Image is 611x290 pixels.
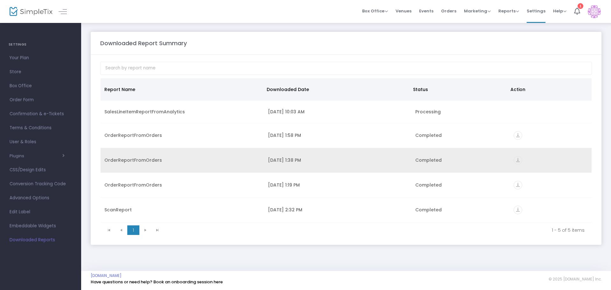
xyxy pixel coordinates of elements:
[168,227,585,233] kendo-pager-info: 1 - 5 of 5 items
[268,182,408,188] div: 10/12/2025 1:19 PM
[514,133,522,139] a: vertical_align_bottom
[10,180,72,188] span: Conversion Tracking Code
[91,279,223,285] a: Have questions or need help? Book an onboarding session here
[10,166,72,174] span: CSS/Design Edits
[10,124,72,132] span: Terms & Conditions
[514,181,522,189] i: vertical_align_bottom
[9,38,73,51] h4: SETTINGS
[91,273,122,278] a: [DOMAIN_NAME]
[415,157,506,163] div: Completed
[101,78,592,223] div: Data table
[10,153,65,159] button: Plugins
[100,39,187,47] m-panel-title: Downloaded Report Summary
[10,96,72,104] span: Order Form
[578,3,583,9] div: 1
[362,8,388,14] span: Box Office
[507,78,588,101] th: Action
[10,194,72,202] span: Advanced Options
[514,208,522,214] a: vertical_align_bottom
[514,158,522,164] a: vertical_align_bottom
[514,183,522,189] a: vertical_align_bottom
[10,222,72,230] span: Embeddable Widgets
[100,62,592,75] input: Search by report name
[268,132,408,138] div: 10/12/2025 1:58 PM
[10,236,72,244] span: Downloaded Reports
[268,109,408,115] div: 10/15/2025 10:03 AM
[104,109,260,115] div: SalesLineItemReportFromAnalytics
[514,206,522,214] i: vertical_align_bottom
[104,182,260,188] div: OrderReportFromOrders
[127,225,139,235] span: Page 1
[419,3,433,19] span: Events
[553,8,566,14] span: Help
[10,68,72,76] span: Store
[415,207,506,213] div: Completed
[464,8,491,14] span: Marketing
[10,54,72,62] span: Your Plan
[10,138,72,146] span: User & Roles
[415,182,506,188] div: Completed
[514,156,522,165] i: vertical_align_bottom
[514,206,588,214] div: https://go.SimpleTix.com/6mi7r
[514,181,588,189] div: https://go.SimpleTix.com/fztik
[104,207,260,213] div: ScanReport
[10,82,72,90] span: Box Office
[104,132,260,138] div: OrderReportFromOrders
[549,277,601,282] span: © 2025 [DOMAIN_NAME] Inc.
[415,132,506,138] div: Completed
[514,131,588,140] div: https://go.SimpleTix.com/8ifyr
[10,110,72,118] span: Confirmation & e-Tickets
[415,109,506,115] div: Processing
[104,157,260,163] div: OrderReportFromOrders
[498,8,519,14] span: Reports
[268,157,408,163] div: 10/12/2025 1:38 PM
[101,78,263,101] th: Report Name
[514,131,522,140] i: vertical_align_bottom
[263,78,409,101] th: Downloaded Date
[409,78,507,101] th: Status
[514,156,588,165] div: https://go.SimpleTix.com/gwrqv
[10,208,72,216] span: Edit Label
[441,3,456,19] span: Orders
[527,3,545,19] span: Settings
[396,3,411,19] span: Venues
[268,207,408,213] div: 3/21/2025 2:32 PM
